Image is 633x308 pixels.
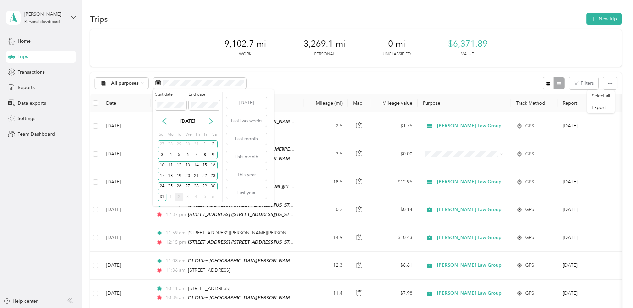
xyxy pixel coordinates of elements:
span: Settings [18,115,35,122]
td: Aug 2025 [557,112,618,140]
div: 16 [209,161,218,170]
td: [DATE] [101,140,151,168]
div: 6 [183,151,192,159]
th: Locations [151,94,304,112]
td: $0.00 [371,140,418,168]
span: GPS [525,150,534,158]
div: 1 [200,140,209,149]
td: [DATE] [101,168,151,196]
span: All purposes [111,81,139,86]
div: Tu [176,130,182,139]
td: [DATE] [101,252,151,279]
div: Mo [166,130,174,139]
div: Personal dashboard [24,20,60,24]
span: 11:59 am [166,229,185,237]
span: 11:08 am [166,257,185,265]
td: -- [557,140,618,168]
iframe: Everlance-gr Chat Button Frame [596,271,633,308]
th: Track Method [511,94,557,112]
button: [DATE] [226,97,267,109]
span: [PERSON_NAME] Law Group [437,178,502,186]
div: 17 [158,172,166,180]
div: 23 [209,172,218,180]
div: 28 [192,182,201,191]
div: 18 [166,172,175,180]
span: Select all [592,93,610,99]
p: [DATE] [174,118,202,125]
span: $6,371.89 [448,39,488,49]
td: $7.98 [371,280,418,307]
span: CT Office [GEOGRAPHIC_DATA][PERSON_NAME] ([STREET_ADDRESS][PERSON_NAME][PERSON_NAME][US_STATE]) [188,258,438,264]
div: 14 [192,161,201,170]
th: Report [557,94,618,112]
div: 30 [209,182,218,191]
div: 25 [166,182,175,191]
div: 5 [175,151,183,159]
span: 10:11 am [166,285,185,292]
td: 18.5 [304,168,348,196]
div: 22 [200,172,209,180]
button: Filters [569,77,598,89]
div: 15 [200,161,209,170]
div: 2 [209,140,218,149]
span: [PERSON_NAME] Law Group [437,290,502,297]
label: End date [189,92,220,98]
div: 12 [175,161,183,170]
div: 11 [166,161,175,170]
td: Aug 2025 [557,196,618,224]
div: 20 [183,172,192,180]
span: Trips [18,53,28,60]
div: 9 [209,151,218,159]
span: 11:36 am [166,267,185,274]
td: [DATE] [101,196,151,224]
div: 3 [158,151,166,159]
div: 31 [192,140,201,149]
td: $12.95 [371,168,418,196]
button: Last two weeks [226,115,267,127]
td: Aug 2025 [557,280,618,307]
span: GPS [525,206,534,213]
span: 9,102.7 mi [224,39,266,49]
div: 19 [175,172,183,180]
div: Su [158,130,164,139]
td: 2.5 [304,112,348,140]
button: Last month [226,133,267,145]
td: $10.43 [371,224,418,252]
div: 7 [192,151,201,159]
div: 28 [166,140,175,149]
span: GPS [525,262,534,269]
span: Reports [18,84,35,91]
span: 12:15 pm [166,239,185,246]
div: 27 [158,140,166,149]
div: 5 [200,193,209,201]
span: [STREET_ADDRESS] [188,267,230,273]
span: [PERSON_NAME] Law Group [437,206,502,213]
td: [DATE] [101,280,151,307]
span: [STREET_ADDRESS] [188,286,230,291]
div: 26 [175,182,183,191]
td: Aug 2025 [557,224,618,252]
th: Mileage value [371,94,418,112]
span: Transactions [18,69,45,76]
div: 3 [183,193,192,201]
span: [PERSON_NAME] Law Group [437,122,502,130]
div: Help center [4,298,38,305]
p: Value [461,51,474,57]
td: $0.14 [371,196,418,224]
td: Aug 2025 [557,168,618,196]
div: 8 [200,151,209,159]
td: [DATE] [101,112,151,140]
td: Aug 2025 [557,252,618,279]
span: 3,269.1 mi [304,39,345,49]
div: 1 [166,193,175,201]
td: $8.61 [371,252,418,279]
div: 27 [183,182,192,191]
span: [PERSON_NAME] Law Group [437,234,502,241]
td: 12.3 [304,252,348,279]
div: 4 [166,151,175,159]
td: 3.5 [304,140,348,168]
span: [PERSON_NAME] Law Group [437,262,502,269]
p: Unclassified [383,51,411,57]
div: 4 [192,193,201,201]
span: [STREET_ADDRESS][PERSON_NAME][PERSON_NAME] [188,230,304,236]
